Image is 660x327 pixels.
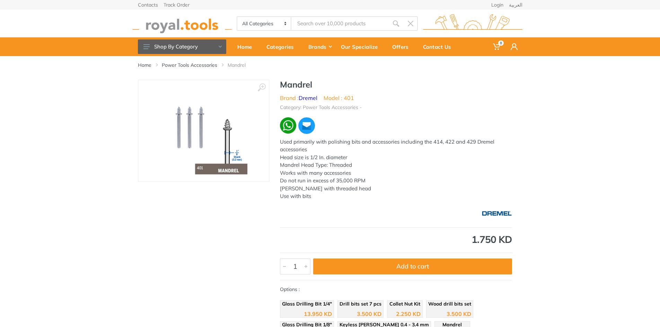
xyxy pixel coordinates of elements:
a: Home [138,62,151,69]
div: Contact Us [418,39,461,54]
button: Shop By Category [138,39,226,54]
li: Model : 401 [324,94,354,102]
a: Track Order [164,2,190,7]
span: Glass Drilling Bit 1/4" [282,301,332,307]
img: Dremel [482,205,512,222]
img: Royal Tools - Mandrel [160,87,247,174]
a: العربية [509,2,522,7]
div: Our Specialize [336,39,387,54]
div: Used primarily with polishing bits and accessories including the 414, 422 and 429 Dremel accessor... [280,138,512,200]
a: Power Tools Accessories [162,62,217,69]
img: royal.tools Logo [132,14,232,33]
div: Brands [303,39,336,54]
div: 3.500 KD [447,311,471,317]
img: ma.webp [298,117,316,135]
a: Glass Drilling Bit 1/4" 13.950 KD [280,300,334,318]
img: royal.tools Logo [423,14,522,33]
div: 3.500 KD [357,311,381,317]
a: Home [232,37,262,56]
a: 0 [488,37,506,56]
span: Collet Nut Kit [389,301,420,307]
a: Login [491,2,503,7]
a: Offers [387,37,418,56]
div: Categories [262,39,303,54]
h1: Mandrel [280,80,512,90]
div: 1.750 KD [280,235,512,244]
li: Brand : [280,94,317,102]
a: Contact Us [418,37,461,56]
a: Contacts [138,2,158,7]
div: Offers [387,39,418,54]
a: Collet Nut Kit 2.250 KD [387,300,423,318]
div: Home [232,39,262,54]
span: Wood drill bits set [428,301,471,307]
div: 13.950 KD [304,311,332,317]
select: Category [237,17,292,30]
span: 0 [498,40,504,46]
li: Category: Power Tools Accessories - [280,104,362,111]
div: 2.250 KD [396,311,421,317]
button: Add to cart [313,258,512,274]
a: Dremel [299,94,317,101]
a: Categories [262,37,303,56]
a: Wood drill bits set 3.500 KD [426,300,473,318]
img: wa.webp [280,117,296,134]
nav: breadcrumb [138,62,522,69]
input: Site search [291,16,388,31]
a: Our Specialize [336,37,387,56]
span: Drill bits set 7 pcs [340,301,381,307]
li: Mandrel [228,62,256,69]
a: Drill bits set 7 pcs 3.500 KD [337,300,384,318]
